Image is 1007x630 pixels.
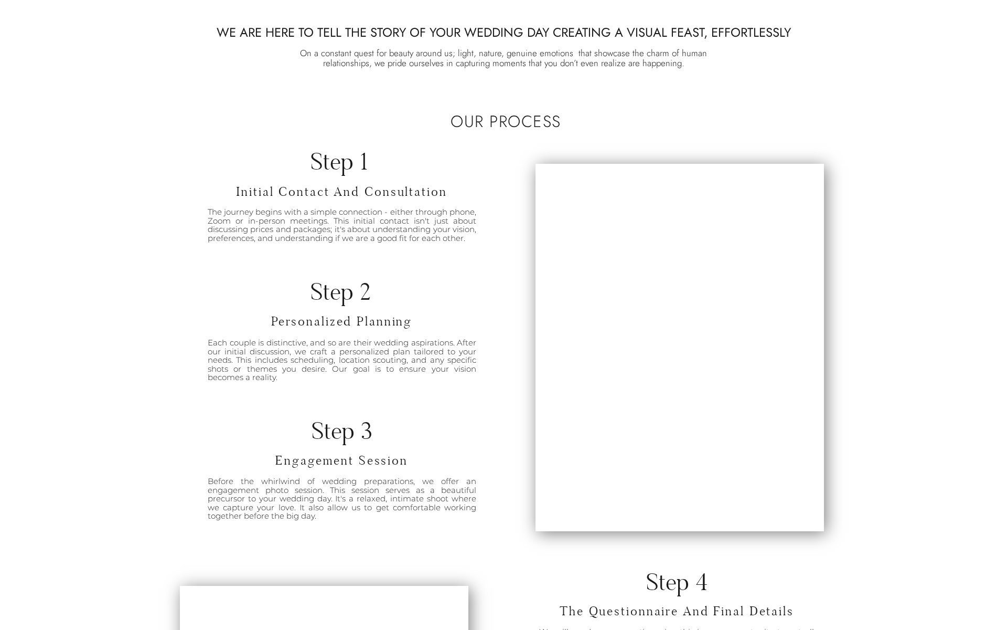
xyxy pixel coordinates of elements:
p: We are here to tell the story of your wedding day creating a visual feast, effortlessly [210,21,797,48]
p: step 4 [640,573,713,598]
h3: The Questionnaire and final details [552,604,801,625]
p: Before the whirlwind of wedding preparations, we offer an engagement photo session. This session ... [208,477,476,541]
p: step 3 [305,422,379,444]
h3: initial contact and consultation [229,184,455,199]
h3: Personalized Planning [266,314,417,329]
h2: Our process [393,110,619,136]
p: step 1 [310,152,373,175]
p: On a constant quest for beauty around us; light, nature, genuine emotions that showcase the charm... [277,48,730,81]
p: Each couple is distinctive, and so are their wedding aspirations. After our initial discussion, w... [208,339,476,405]
p: step 2 [310,282,373,306]
p: The journey begins with a simple connection - either through phone, Zoom or in-person meetings. T... [208,208,476,264]
h3: Engagement Session [252,453,431,467]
